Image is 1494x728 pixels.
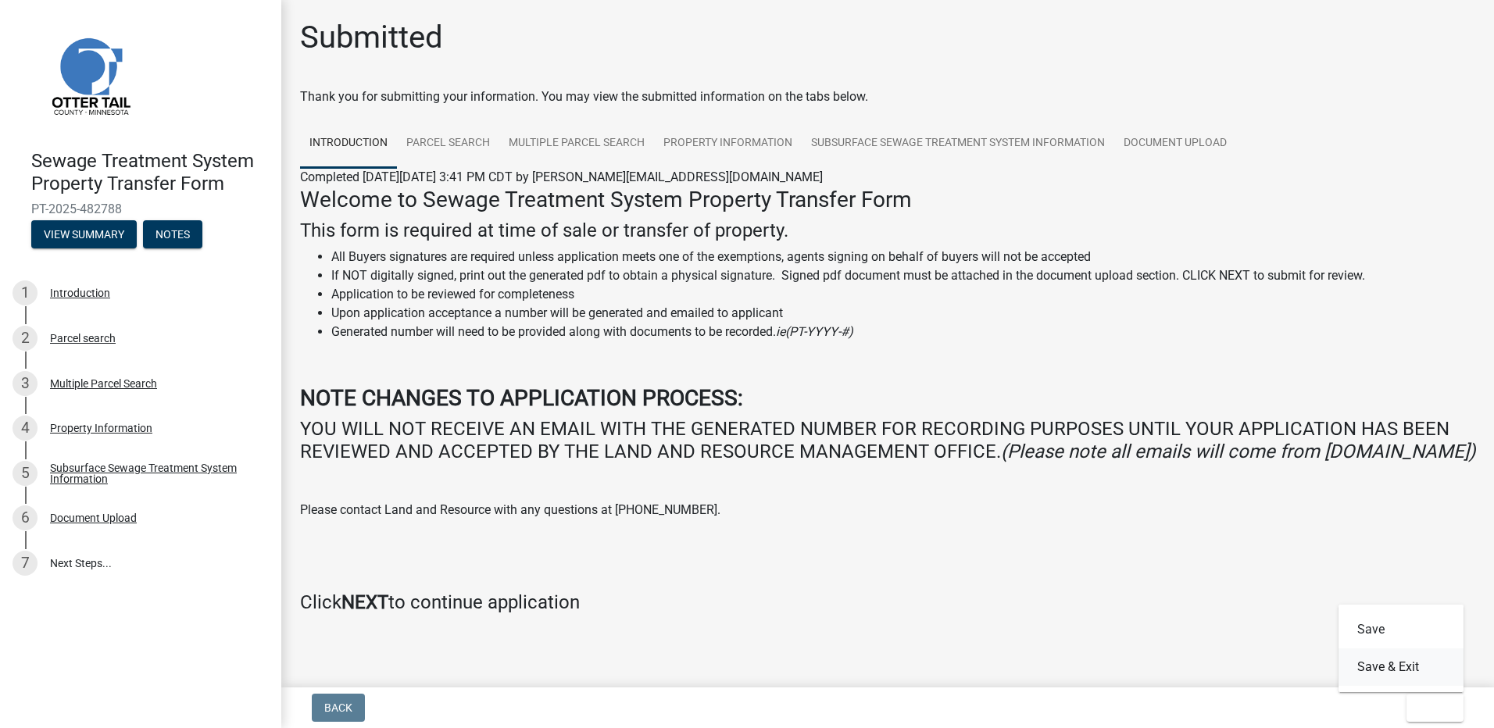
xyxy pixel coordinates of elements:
a: Introduction [300,119,397,169]
span: Back [324,701,352,714]
button: View Summary [31,220,137,248]
wm-modal-confirm: Summary [31,229,137,241]
img: Otter Tail County, Minnesota [31,16,148,134]
i: ie(PT-YYYY-#) [776,324,853,339]
span: Completed [DATE][DATE] 3:41 PM CDT by [PERSON_NAME][EMAIL_ADDRESS][DOMAIN_NAME] [300,170,823,184]
li: Application to be reviewed for completeness [331,285,1475,304]
button: Save & Exit [1339,648,1464,686]
h3: Welcome to Sewage Treatment System Property Transfer Form [300,187,1475,213]
h4: Sewage Treatment System Property Transfer Form [31,150,269,195]
h4: This form is required at time of sale or transfer of property. [300,219,1475,242]
a: Document Upload [1114,119,1236,169]
a: Parcel search [397,119,499,169]
strong: NEXT [341,591,388,613]
h4: Click to continue application [300,591,1475,614]
span: Exit [1419,701,1442,714]
div: Introduction [50,287,110,298]
li: All Buyers signatures are required unless application meets one of the exemptions, agents signing... [331,248,1475,266]
wm-modal-confirm: Notes [143,229,202,241]
div: Multiple Parcel Search [50,378,157,389]
div: 2 [13,326,38,351]
div: Exit [1339,605,1464,692]
li: Upon application acceptance a number will be generated and emailed to applicant [331,304,1475,323]
li: If NOT digitally signed, print out the generated pdf to obtain a physical signature. Signed pdf d... [331,266,1475,285]
div: 3 [13,371,38,396]
h4: YOU WILL NOT RECEIVE AN EMAIL WITH THE GENERATED NUMBER FOR RECORDING PURPOSES UNTIL YOUR APPLICA... [300,418,1475,463]
i: (Please note all emails will come from [DOMAIN_NAME]) [1001,441,1475,462]
button: Exit [1406,694,1464,722]
button: Notes [143,220,202,248]
div: 4 [13,416,38,441]
button: Back [312,694,365,722]
li: Generated number will need to be provided along with documents to be recorded. [331,323,1475,341]
div: Parcel search [50,333,116,344]
div: 5 [13,461,38,486]
div: 7 [13,551,38,576]
span: PT-2025-482788 [31,202,250,216]
h1: Submitted [300,19,443,56]
div: 1 [13,280,38,305]
div: Document Upload [50,512,137,523]
a: Multiple Parcel Search [499,119,654,169]
div: Subsurface Sewage Treatment System Information [50,462,256,484]
button: Save [1339,611,1464,648]
strong: NOTE CHANGES TO APPLICATION PROCESS: [300,385,743,411]
a: Subsurface Sewage Treatment System Information [802,119,1114,169]
div: 6 [13,505,38,530]
p: Please contact Land and Resource with any questions at [PHONE_NUMBER]. [300,501,1475,519]
div: Thank you for submitting your information. You may view the submitted information on the tabs below. [300,87,1475,106]
a: Property Information [654,119,802,169]
div: Property Information [50,423,152,434]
